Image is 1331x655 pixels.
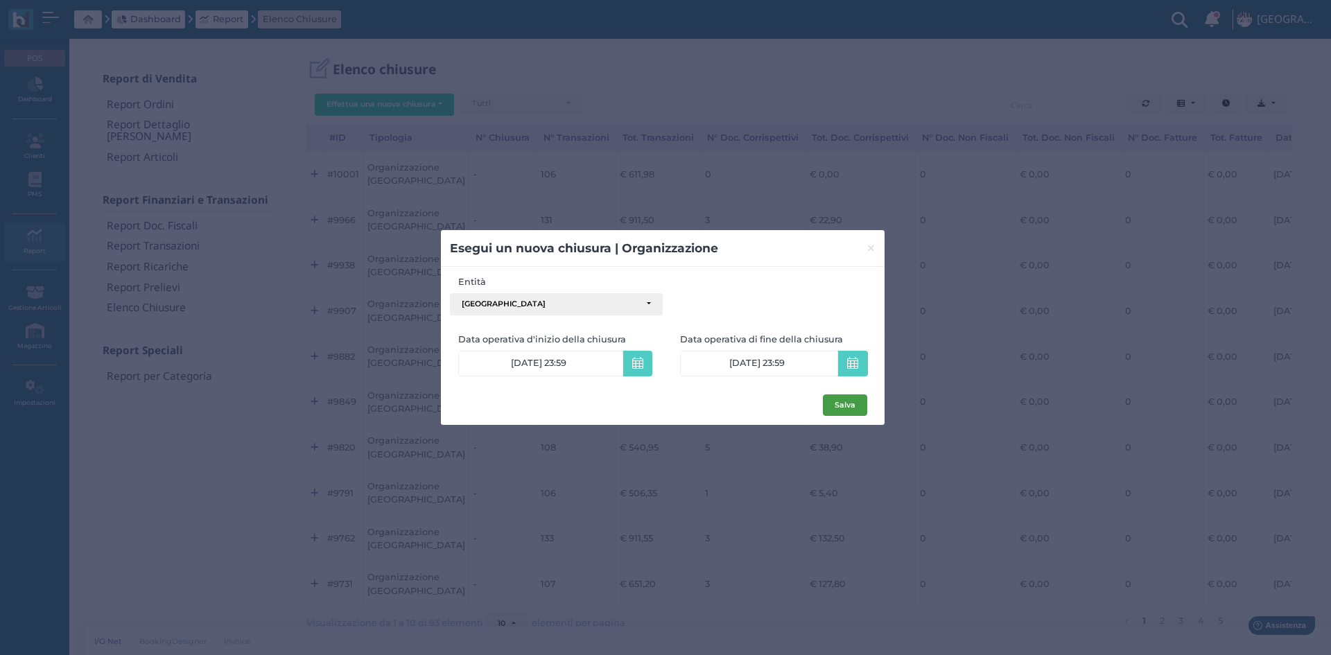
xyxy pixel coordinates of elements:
[41,11,92,21] span: Assistenza
[462,299,640,309] div: [GEOGRAPHIC_DATA]
[511,358,566,369] span: [DATE] 23:59
[680,333,867,346] label: Data operativa di fine della chiusura
[450,241,718,255] b: Esegui un nuova chiusura | Organizzazione
[450,275,663,288] label: Entità
[458,333,663,346] label: Data operativa d'inizio della chiusura
[729,358,785,369] span: [DATE] 23:59
[823,394,867,417] button: Salva
[450,293,663,315] button: [GEOGRAPHIC_DATA]
[866,239,876,257] span: ×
